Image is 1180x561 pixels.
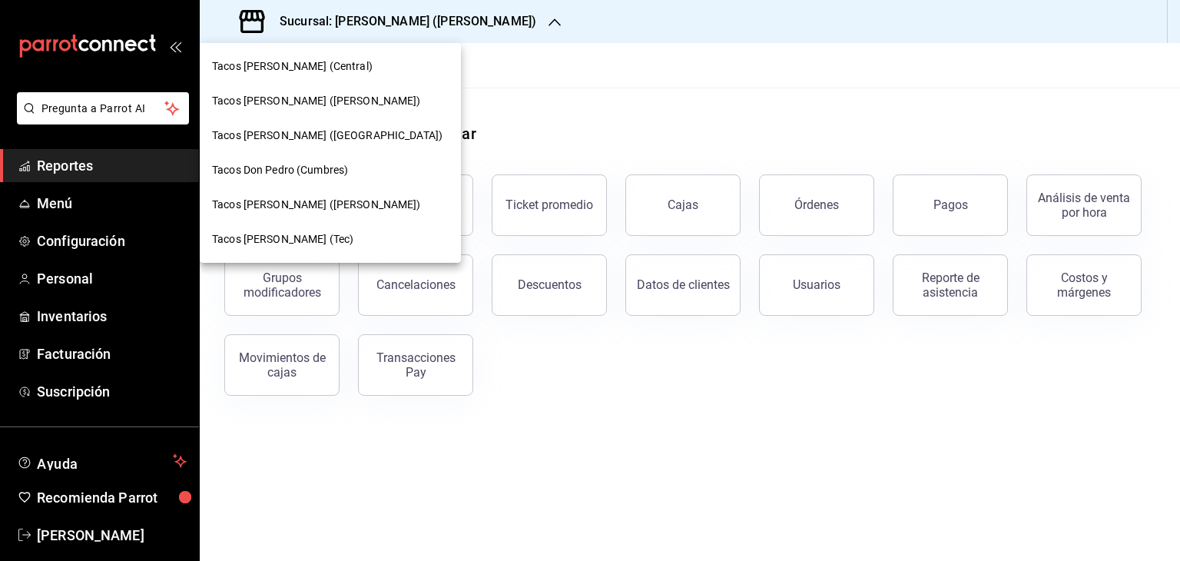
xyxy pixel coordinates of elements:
span: Tacos [PERSON_NAME] ([PERSON_NAME]) [212,197,421,213]
div: Tacos [PERSON_NAME] (Central) [200,49,461,84]
div: Tacos Don Pedro (Cumbres) [200,153,461,188]
div: Tacos [PERSON_NAME] (Tec) [200,222,461,257]
span: Tacos [PERSON_NAME] ([GEOGRAPHIC_DATA]) [212,128,442,144]
span: Tacos [PERSON_NAME] ([PERSON_NAME]) [212,93,421,109]
div: Tacos [PERSON_NAME] ([GEOGRAPHIC_DATA]) [200,118,461,153]
span: Tacos Don Pedro (Cumbres) [212,162,348,178]
span: Tacos [PERSON_NAME] (Central) [212,58,373,75]
span: Tacos [PERSON_NAME] (Tec) [212,231,353,247]
div: Tacos [PERSON_NAME] ([PERSON_NAME]) [200,84,461,118]
div: Tacos [PERSON_NAME] ([PERSON_NAME]) [200,188,461,222]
